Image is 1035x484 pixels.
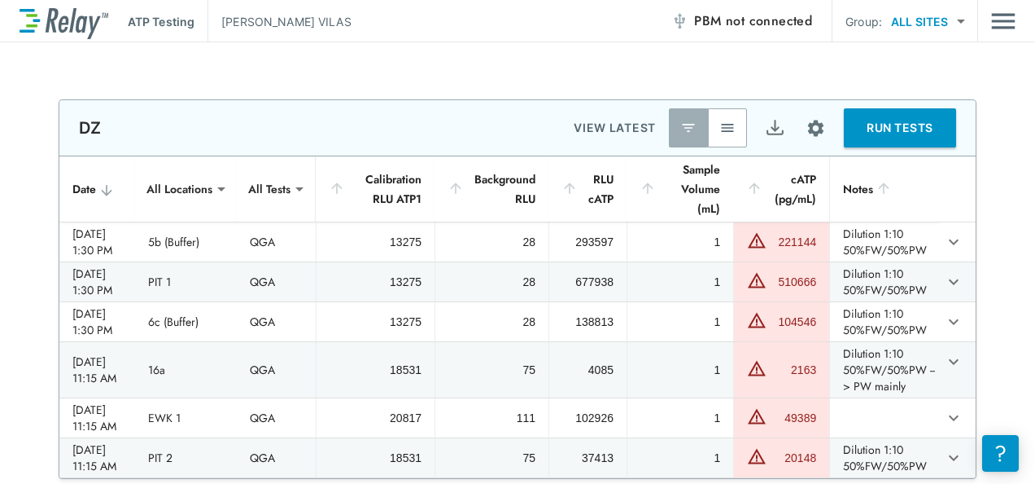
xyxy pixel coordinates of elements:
[448,274,535,290] div: 28
[329,169,421,209] div: Calibration RLU ATP1
[844,108,956,147] button: RUN TESTS
[237,173,302,205] div: All Tests
[940,228,967,256] button: expand row
[135,173,224,205] div: All Locations
[237,222,316,262] td: QGA
[771,410,816,426] div: 49389
[640,314,720,330] div: 1
[982,435,1019,472] iframe: Resource center
[135,222,237,262] td: 5b (Buffer)
[940,308,967,336] button: expand row
[829,262,940,301] td: Dilution 1:10 50%FW/50%PW
[747,271,766,290] img: Warning
[330,314,421,330] div: 13275
[135,302,237,341] td: 6c (Buffer)
[747,231,766,250] img: Warning
[746,169,816,209] div: cATP (pg/mL)
[448,362,535,378] div: 75
[719,120,736,136] img: View All
[694,10,812,33] span: PBM
[448,450,535,466] div: 75
[237,398,316,438] td: QGA
[330,450,421,466] div: 18531
[747,447,766,466] img: Warning
[771,274,816,290] div: 510666
[747,359,766,378] img: Warning
[562,274,614,290] div: 677938
[59,156,135,222] th: Date
[135,398,237,438] td: EWK 1
[829,302,940,341] td: Dilution 1:10 50%FW/50%PW
[561,169,614,209] div: RLU cATP
[771,362,816,378] div: 2163
[843,179,927,199] div: Notes
[72,442,122,474] div: [DATE] 11:15 AM
[940,348,967,376] button: expand row
[562,450,614,466] div: 37413
[330,234,421,250] div: 13275
[562,362,614,378] div: 4085
[330,410,421,426] div: 20817
[72,306,122,338] div: [DATE] 1:30 PM
[640,160,720,218] div: Sample Volume (mL)
[755,108,794,147] button: Export
[135,262,237,301] td: PIT 1
[20,4,108,39] img: LuminUltra Relay
[135,438,237,477] td: PIT 2
[448,169,535,209] div: Background RLU
[448,314,535,330] div: 28
[574,118,656,138] p: VIEW LATEST
[940,268,967,296] button: expand row
[640,362,720,378] div: 1
[640,234,720,250] div: 1
[680,120,697,136] img: Latest
[72,402,122,434] div: [DATE] 11:15 AM
[726,11,812,30] span: not connected
[940,444,967,472] button: expand row
[330,362,421,378] div: 18531
[991,6,1015,37] button: Main menu
[991,6,1015,37] img: Drawer Icon
[829,222,940,262] td: Dilution 1:10 50%FW/50%PW
[806,118,826,139] img: Settings Icon
[829,342,940,398] td: Dilution 1:10 50%FW/50%PW --> PW mainly
[448,410,535,426] div: 111
[771,234,816,250] div: 221144
[845,13,882,30] p: Group:
[237,342,316,398] td: QGA
[794,107,837,150] button: Site setup
[747,407,766,426] img: Warning
[671,13,688,29] img: Offline Icon
[640,450,720,466] div: 1
[747,310,766,330] img: Warning
[940,404,967,432] button: expand row
[640,410,720,426] div: 1
[59,156,976,478] table: sticky table
[72,354,122,386] div: [DATE] 11:15 AM
[79,118,101,138] p: DZ
[771,314,816,330] div: 104546
[72,266,122,298] div: [DATE] 1:30 PM
[448,234,535,250] div: 28
[562,234,614,250] div: 293597
[237,302,316,341] td: QGA
[771,450,816,466] div: 20148
[640,274,720,290] div: 1
[237,262,316,301] td: QGA
[765,118,785,139] img: Export Icon
[829,438,940,477] td: Dilution 1:10 50%FW/50%PW
[562,314,614,330] div: 138813
[72,226,122,258] div: [DATE] 1:30 PM
[665,5,819,37] button: PBM not connected
[221,13,352,30] p: [PERSON_NAME] VILAS
[135,342,237,398] td: 16a
[237,438,316,477] td: QGA
[128,13,194,30] p: ATP Testing
[330,274,421,290] div: 13275
[562,410,614,426] div: 102926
